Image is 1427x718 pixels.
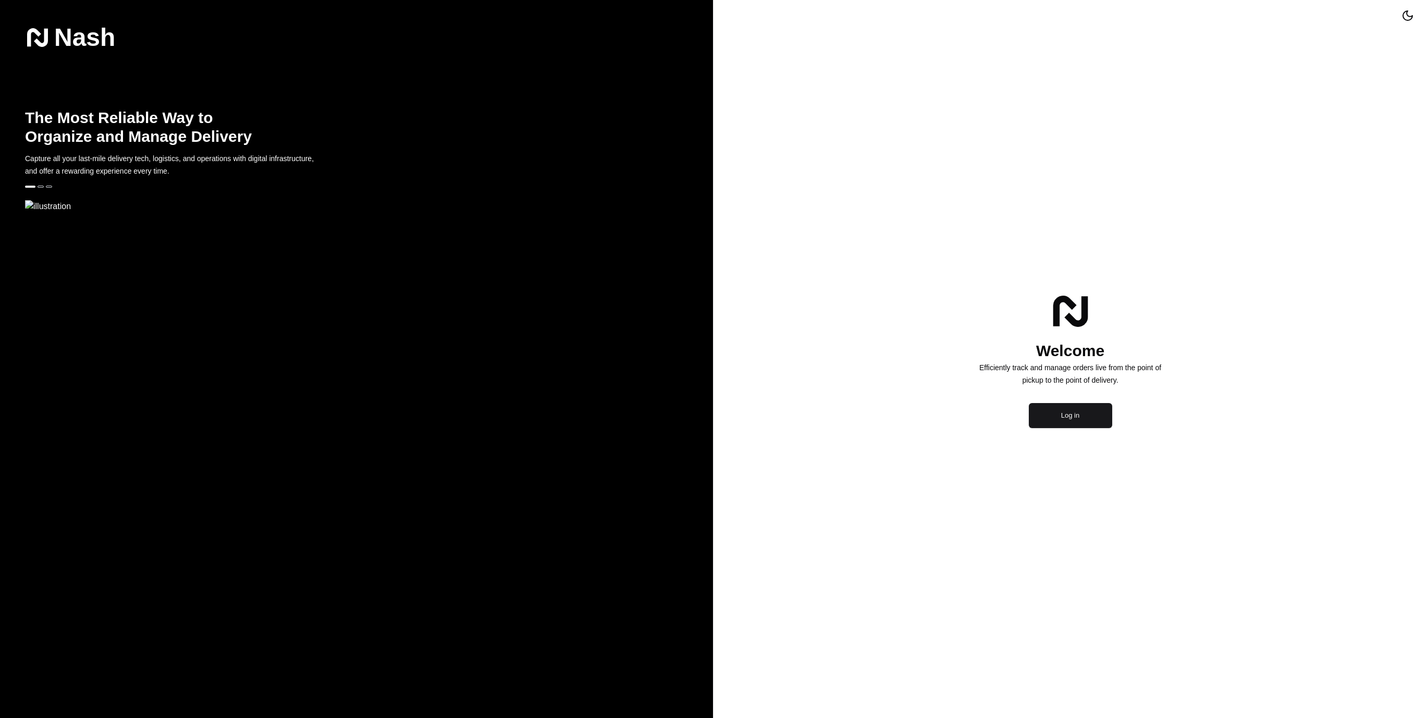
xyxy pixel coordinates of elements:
[970,361,1171,386] p: Efficiently track and manage orders live from the point of pickup to the point of delivery.
[25,152,325,177] p: Capture all your last-mile delivery tech, logistics, and operations with digital infrastructure, ...
[25,200,713,213] img: illustration
[25,108,259,146] h2: The Most Reliable Way to Organize and Manage Delivery
[54,27,115,48] span: Nash
[970,340,1171,361] h1: Welcome
[1029,403,1112,428] button: Log in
